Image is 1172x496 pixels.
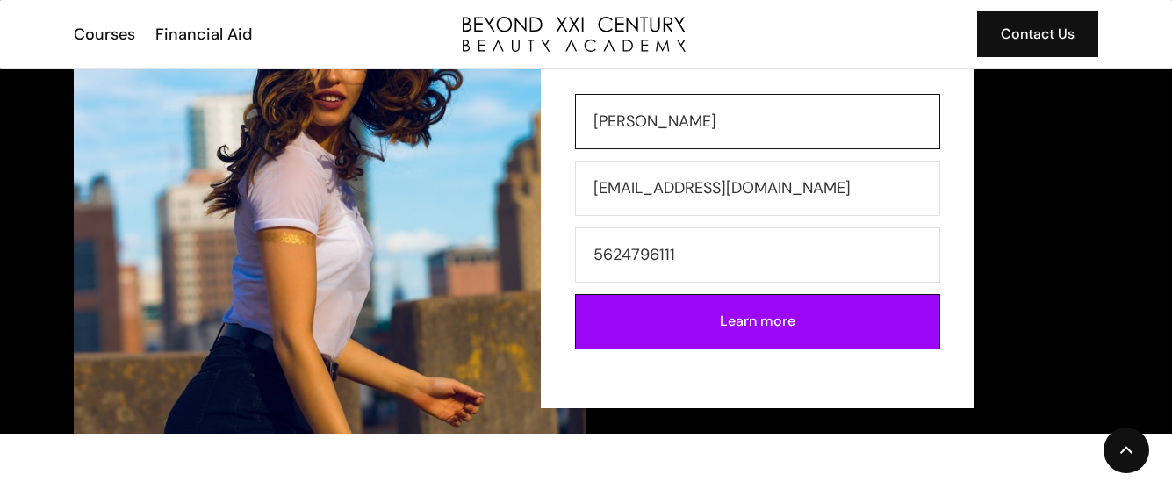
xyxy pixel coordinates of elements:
[62,23,144,46] a: Courses
[144,23,261,46] a: Financial Aid
[575,94,940,361] form: Contact Form
[575,161,940,216] input: Email Address
[1001,23,1075,46] div: Contact Us
[463,17,686,52] a: home
[575,94,940,149] input: Your Name
[74,23,135,46] div: Courses
[155,23,252,46] div: Financial Aid
[575,294,940,349] input: Learn more
[977,11,1098,57] a: Contact Us
[575,227,940,283] input: Phone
